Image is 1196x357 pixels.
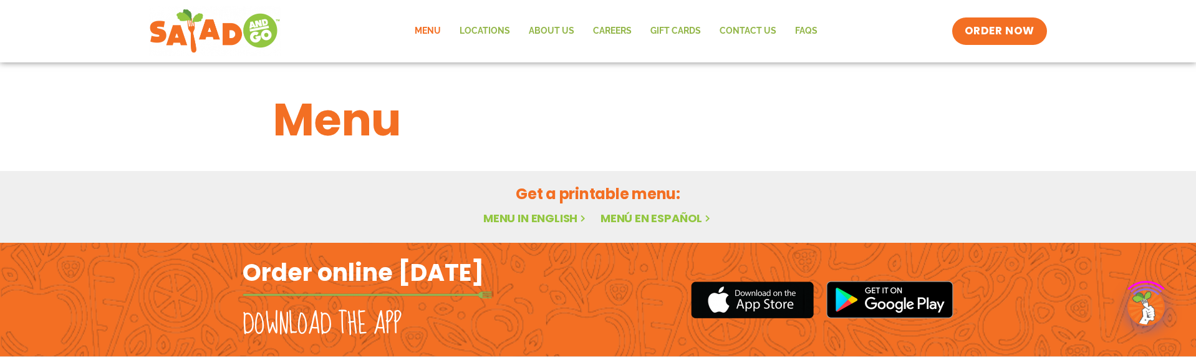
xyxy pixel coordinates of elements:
[405,17,827,46] nav: Menu
[149,6,281,56] img: new-SAG-logo-768×292
[243,307,402,342] h2: Download the app
[243,257,484,288] h2: Order online [DATE]
[691,280,814,320] img: appstore
[243,291,492,298] img: fork
[519,17,584,46] a: About Us
[483,210,588,226] a: Menu in English
[710,17,786,46] a: Contact Us
[405,17,450,46] a: Menu
[450,17,519,46] a: Locations
[952,17,1047,45] a: ORDER NOW
[786,17,827,46] a: FAQs
[584,17,641,46] a: Careers
[273,86,923,154] h1: Menu
[641,17,710,46] a: GIFT CARDS
[965,24,1034,39] span: ORDER NOW
[826,281,953,318] img: google_play
[600,210,713,226] a: Menú en español
[273,183,923,205] h2: Get a printable menu:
